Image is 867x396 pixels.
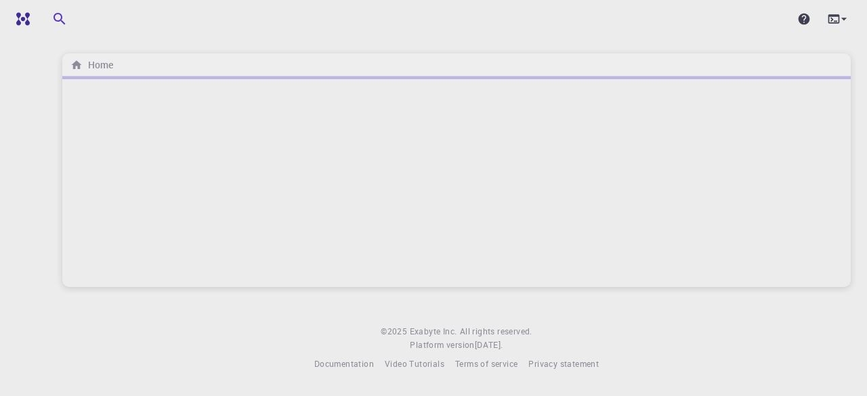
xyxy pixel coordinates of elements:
[475,339,503,350] span: [DATE] .
[528,358,599,369] span: Privacy statement
[83,58,113,72] h6: Home
[455,357,517,371] a: Terms of service
[410,338,474,352] span: Platform version
[314,357,374,371] a: Documentation
[528,357,599,371] a: Privacy statement
[410,326,457,336] span: Exabyte Inc.
[11,12,30,26] img: logo
[68,58,116,72] nav: breadcrumb
[381,325,409,338] span: © 2025
[455,358,517,369] span: Terms of service
[385,357,444,371] a: Video Tutorials
[460,325,532,338] span: All rights reserved.
[314,358,374,369] span: Documentation
[475,338,503,352] a: [DATE].
[410,325,457,338] a: Exabyte Inc.
[385,358,444,369] span: Video Tutorials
